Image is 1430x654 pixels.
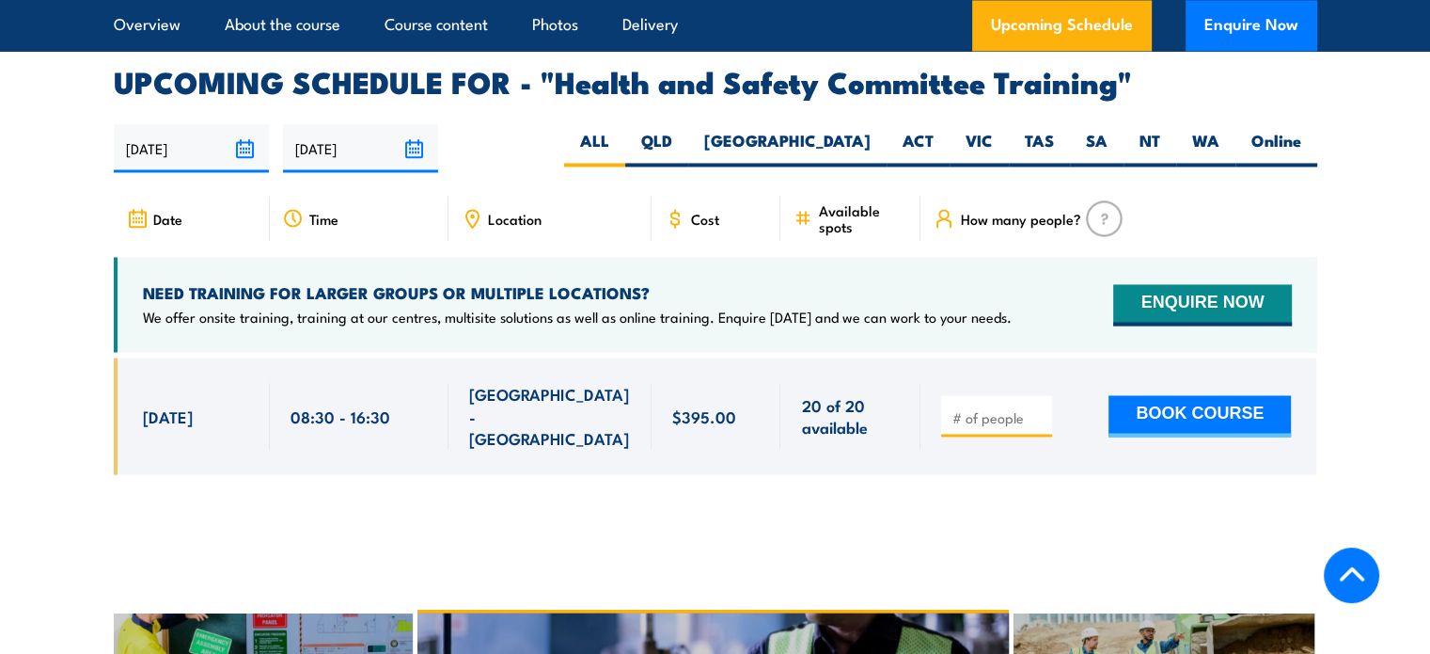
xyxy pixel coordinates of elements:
[309,211,338,227] span: Time
[950,130,1009,167] label: VIC
[691,211,719,227] span: Cost
[114,124,269,172] input: From date
[1070,130,1124,167] label: SA
[625,130,688,167] label: QLD
[564,130,625,167] label: ALL
[1176,130,1235,167] label: WA
[960,211,1080,227] span: How many people?
[887,130,950,167] label: ACT
[1108,395,1291,437] button: BOOK COURSE
[818,202,907,234] span: Available spots
[951,408,1045,427] input: # of people
[672,406,736,427] span: $395.00
[469,383,631,449] span: [GEOGRAPHIC_DATA] - [GEOGRAPHIC_DATA]
[283,124,438,172] input: To date
[143,308,1012,327] p: We offer onsite training, training at our centres, multisite solutions as well as online training...
[1009,130,1070,167] label: TAS
[1113,284,1291,326] button: ENQUIRE NOW
[688,130,887,167] label: [GEOGRAPHIC_DATA]
[153,211,182,227] span: Date
[801,394,900,439] span: 20 of 20 available
[143,282,1012,303] h4: NEED TRAINING FOR LARGER GROUPS OR MULTIPLE LOCATIONS?
[114,68,1317,94] h2: UPCOMING SCHEDULE FOR - "Health and Safety Committee Training"
[291,406,390,427] span: 08:30 - 16:30
[1124,130,1176,167] label: NT
[488,211,542,227] span: Location
[143,406,193,427] span: [DATE]
[1235,130,1317,167] label: Online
